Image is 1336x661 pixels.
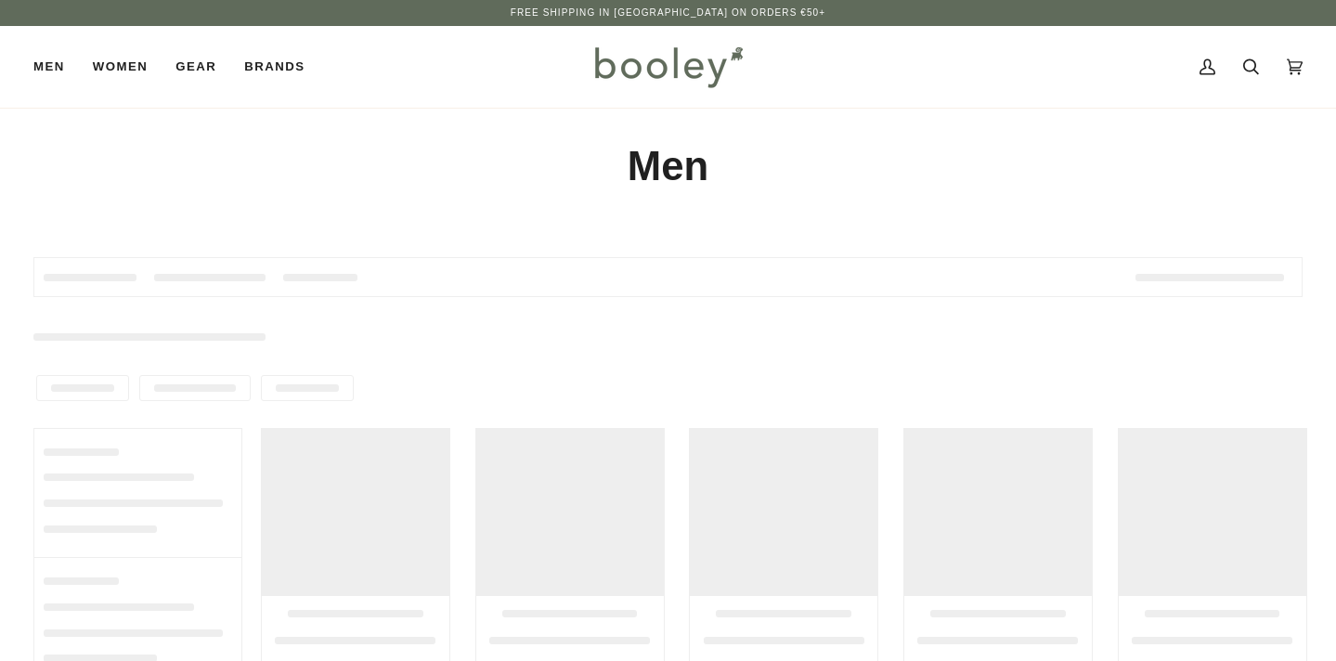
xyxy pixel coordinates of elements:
[587,40,749,94] img: Booley
[79,26,162,108] a: Women
[33,26,79,108] a: Men
[33,141,1303,192] h1: Men
[230,26,318,108] a: Brands
[244,58,305,76] span: Brands
[175,58,216,76] span: Gear
[162,26,230,108] a: Gear
[33,58,65,76] span: Men
[93,58,148,76] span: Women
[511,6,825,20] p: Free Shipping in [GEOGRAPHIC_DATA] on Orders €50+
